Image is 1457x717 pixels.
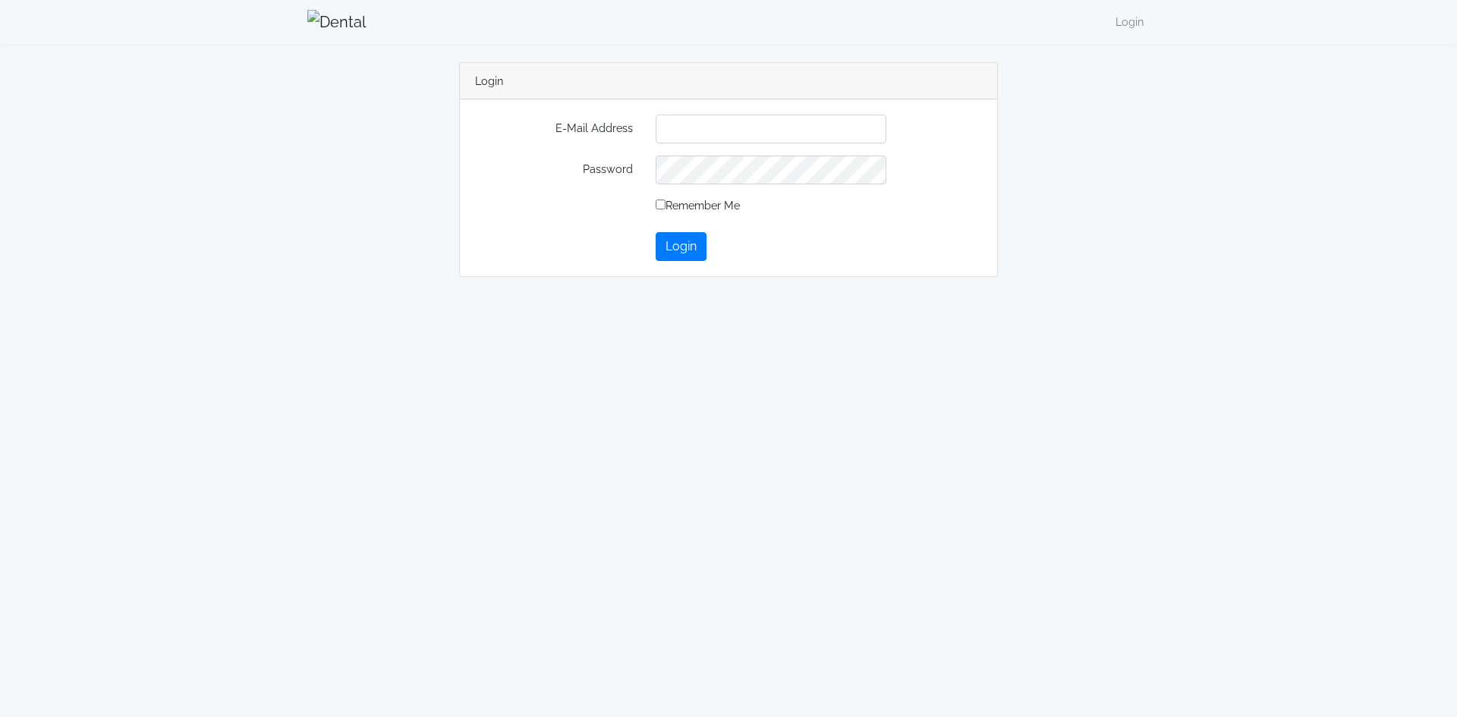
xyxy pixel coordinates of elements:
[1109,7,1150,36] a: Login
[307,10,367,34] img: Dental Whale Logo
[656,232,706,261] button: Login
[656,197,740,214] label: Remember Me
[475,115,644,143] label: E-Mail Address
[475,156,644,184] label: Password
[656,200,666,209] input: Remember Me
[460,63,997,99] div: Login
